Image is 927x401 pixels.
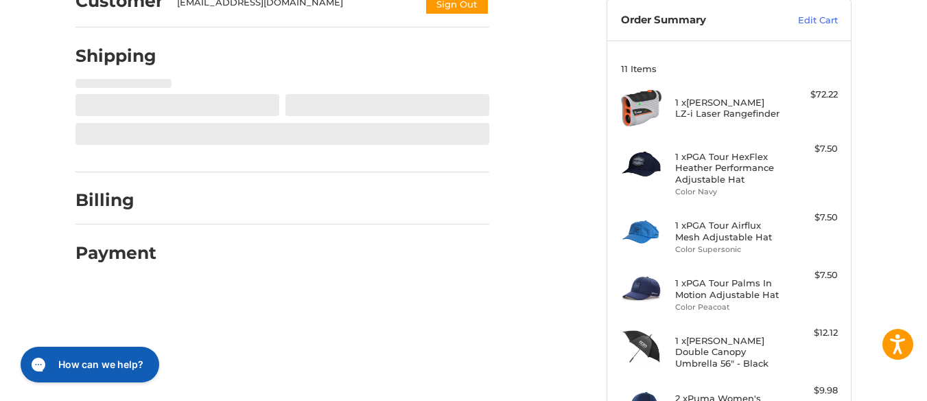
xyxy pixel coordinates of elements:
[784,88,838,102] div: $72.22
[675,244,780,255] li: Color Supersonic
[784,268,838,282] div: $7.50
[675,335,780,369] h4: 1 x [PERSON_NAME] Double Canopy Umbrella 56" - Black
[675,97,780,119] h4: 1 x [PERSON_NAME] LZ-i Laser Rangefinder
[784,326,838,340] div: $12.12
[621,14,768,27] h3: Order Summary
[784,142,838,156] div: $7.50
[621,63,838,74] h3: 11 Items
[75,242,156,264] h2: Payment
[675,277,780,300] h4: 1 x PGA Tour Palms In Motion Adjustable Hat
[675,301,780,313] li: Color Peacoat
[675,220,780,242] h4: 1 x PGA Tour Airflux Mesh Adjustable Hat
[768,14,838,27] a: Edit Cart
[784,211,838,225] div: $7.50
[675,151,780,185] h4: 1 x PGA Tour HexFlex Heather Performance Adjustable Hat
[75,45,156,67] h2: Shipping
[75,190,156,211] h2: Billing
[14,342,163,387] iframe: Gorgias live chat messenger
[784,384,838,398] div: $9.98
[675,186,780,198] li: Color Navy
